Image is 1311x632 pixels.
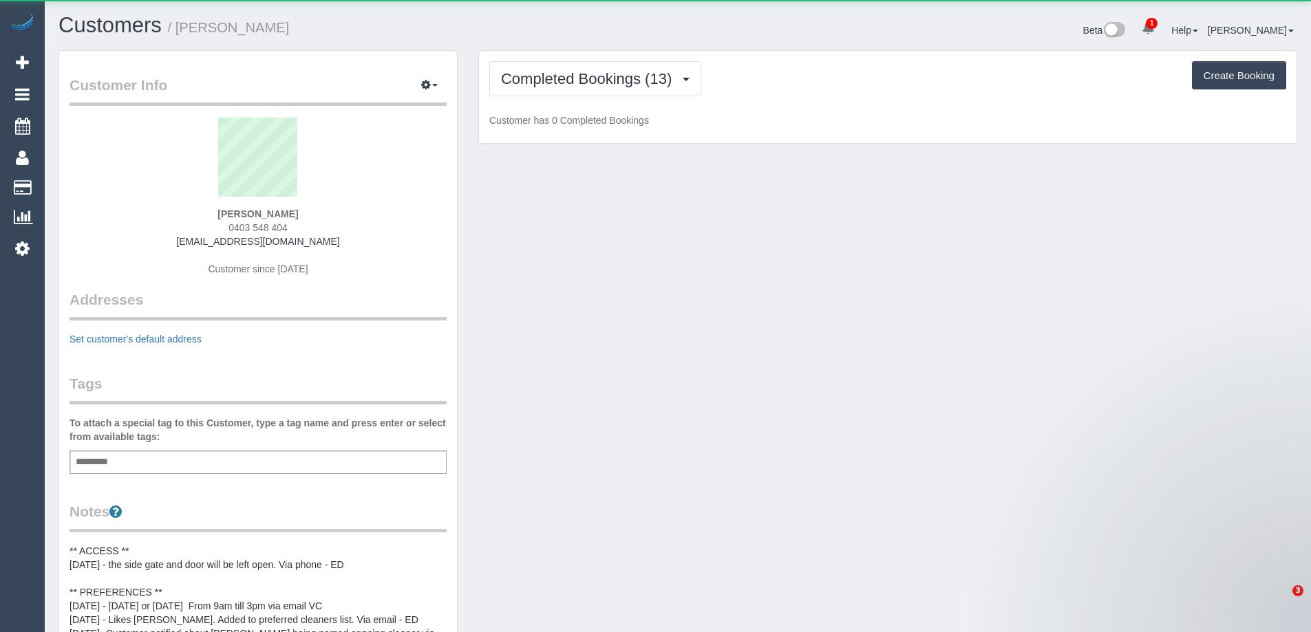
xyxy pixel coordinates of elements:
[8,14,36,33] img: Automaid Logo
[228,222,288,233] span: 0403 548 404
[1171,25,1198,36] a: Help
[1292,585,1303,596] span: 3
[501,70,679,87] span: Completed Bookings (13)
[1264,585,1297,618] iframe: Intercom live chat
[217,208,298,219] strong: [PERSON_NAME]
[1083,25,1126,36] a: Beta
[70,416,447,444] label: To attach a special tag to this Customer, type a tag name and press enter or select from availabl...
[70,501,447,532] legend: Notes
[1102,22,1125,40] img: New interface
[489,113,1286,127] p: Customer has 0 Completed Bookings
[58,13,162,37] a: Customers
[489,61,701,96] button: Completed Bookings (13)
[1146,18,1158,29] span: 1
[70,373,447,404] legend: Tags
[1192,61,1286,90] button: Create Booking
[168,20,290,35] small: / [PERSON_NAME]
[176,236,339,247] a: [EMAIL_ADDRESS][DOMAIN_NAME]
[1135,14,1162,44] a: 1
[70,334,202,345] a: Set customer's default address
[1208,25,1294,36] a: [PERSON_NAME]
[208,263,308,274] span: Customer since [DATE]
[70,75,447,106] legend: Customer Info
